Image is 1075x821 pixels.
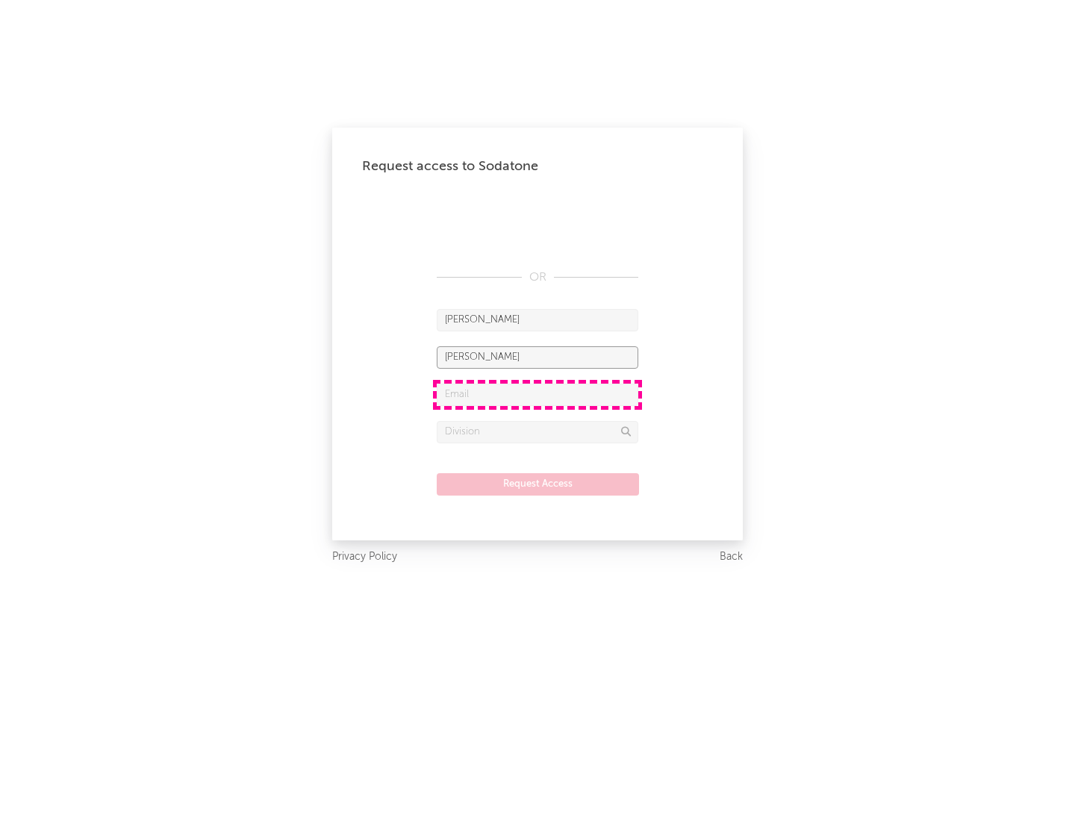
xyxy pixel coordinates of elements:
[720,548,743,566] a: Back
[437,384,638,406] input: Email
[437,346,638,369] input: Last Name
[437,421,638,443] input: Division
[437,269,638,287] div: OR
[437,473,639,496] button: Request Access
[332,548,397,566] a: Privacy Policy
[437,309,638,331] input: First Name
[362,157,713,175] div: Request access to Sodatone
